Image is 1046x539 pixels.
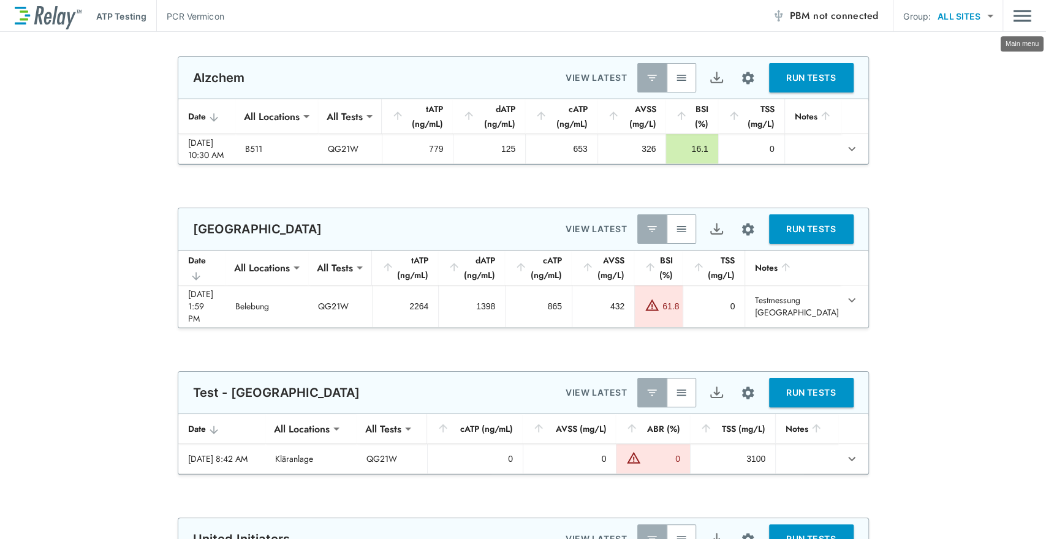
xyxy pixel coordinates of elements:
[357,444,427,473] td: QG21W
[745,285,841,327] td: Testmessung [GEOGRAPHIC_DATA]
[437,421,513,436] div: cATP (ng/mL)
[167,10,224,23] p: PCR Vermicon
[646,223,658,235] img: Latest
[533,453,606,465] div: 0
[178,251,225,285] th: Date
[318,134,382,164] td: QG21W
[536,143,587,155] div: 653
[357,417,410,441] div: All Tests
[644,253,673,282] div: BSI (%)
[96,10,146,23] p: ATP Testing
[626,421,680,436] div: ABR (%)
[235,104,308,129] div: All Locations
[709,70,724,86] img: Export Icon
[645,298,659,312] img: Warning
[740,222,756,237] img: Settings Icon
[841,290,862,311] button: expand row
[225,285,308,327] td: Belebung
[772,10,784,22] img: Offline Icon
[449,300,495,312] div: 1398
[767,4,883,28] button: PBM not connected
[178,99,868,164] table: sticky table
[308,285,372,327] td: QG21W
[392,143,444,155] div: 779
[693,300,735,312] div: 0
[755,260,831,275] div: Notes
[789,7,878,24] span: PBM
[692,253,735,282] div: TSS (mg/L)
[732,377,764,409] button: Site setup
[740,385,756,401] img: Settings Icon
[646,386,658,399] img: Latest
[740,70,756,86] img: Settings Icon
[662,300,679,312] div: 61.8
[463,102,515,131] div: dATP (ng/mL)
[732,213,764,246] button: Site setup
[702,378,732,407] button: Export
[265,444,357,473] td: Kläranlage
[515,253,562,282] div: cATP (ng/mL)
[308,255,362,280] div: All Tests
[382,253,429,282] div: tATP (ng/mL)
[193,70,245,85] p: Alzchem
[646,72,658,84] img: Latest
[178,251,868,328] table: sticky table
[769,63,854,92] button: RUN TESTS
[676,143,708,155] div: 16.1
[1013,4,1031,28] img: Drawer Icon
[515,300,562,312] div: 865
[702,214,732,244] button: Export
[702,63,732,92] button: Export
[178,414,266,444] th: Date
[1013,4,1031,28] button: Main menu
[769,214,854,244] button: RUN TESTS
[193,222,322,236] p: [GEOGRAPHIC_DATA]
[15,3,81,29] img: LuminUltra Relay
[607,102,656,131] div: AVSS (mg/L)
[535,102,587,131] div: cATP (ng/mL)
[795,109,832,124] div: Notes
[769,378,854,407] button: RUN TESTS
[841,448,862,469] button: expand row
[188,288,216,325] div: [DATE] 1:59 PM
[392,102,444,131] div: tATP (ng/mL)
[225,255,298,280] div: All Locations
[709,385,724,401] img: Export Icon
[178,414,868,474] table: sticky table
[644,453,680,465] div: 0
[675,72,688,84] img: View All
[709,222,724,237] img: Export Icon
[903,10,931,23] p: Group:
[813,9,878,23] span: not connected
[448,253,495,282] div: dATP (ng/mL)
[1001,36,1044,51] div: Main menu
[235,134,318,164] td: B511
[382,300,429,312] div: 2264
[178,99,235,134] th: Date
[438,453,513,465] div: 0
[566,70,627,85] p: VIEW LATEST
[626,450,641,465] img: Warning
[786,421,828,436] div: Notes
[675,223,688,235] img: View All
[532,421,606,436] div: AVSS (mg/L)
[566,222,627,236] p: VIEW LATEST
[608,143,656,155] div: 326
[463,143,515,155] div: 125
[265,417,338,441] div: All Locations
[729,143,775,155] div: 0
[841,138,862,159] button: expand row
[732,62,764,94] button: Site setup
[700,453,765,465] div: 3100
[675,386,688,399] img: View All
[582,253,624,282] div: AVSS (mg/L)
[188,453,256,465] div: [DATE] 8:42 AM
[728,102,775,131] div: TSS (mg/L)
[675,102,708,131] div: BSI (%)
[566,385,627,400] p: VIEW LATEST
[193,385,360,400] p: Test - [GEOGRAPHIC_DATA]
[700,421,765,436] div: TSS (mg/L)
[582,300,624,312] div: 432
[318,104,371,129] div: All Tests
[188,137,225,161] div: [DATE] 10:30 AM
